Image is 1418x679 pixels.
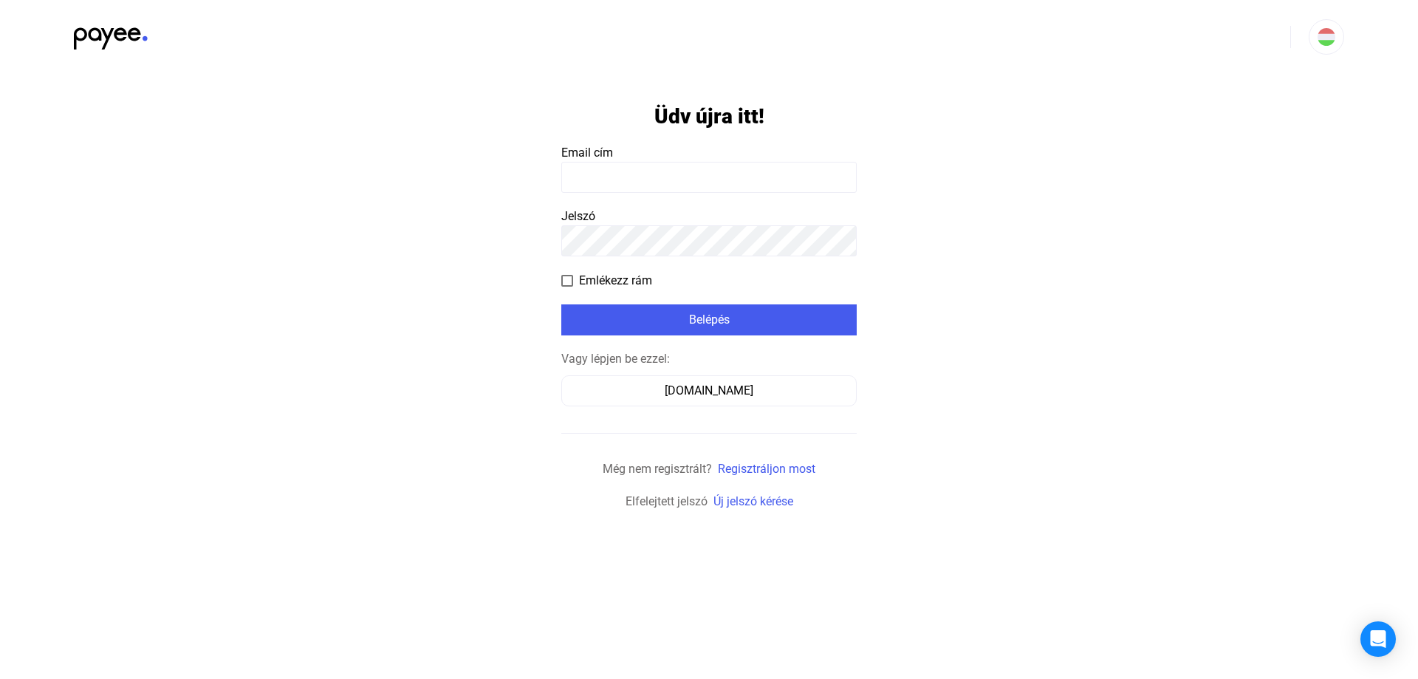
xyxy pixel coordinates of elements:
a: Új jelszó kérése [713,494,793,508]
span: Jelszó [561,209,595,223]
div: Belépés [566,311,852,329]
button: [DOMAIN_NAME] [561,375,857,406]
a: [DOMAIN_NAME] [561,383,857,397]
h1: Üdv újra itt! [654,103,764,129]
span: Elfelejtett jelszó [626,494,708,508]
button: HU [1309,19,1344,55]
div: Open Intercom Messenger [1360,621,1396,657]
img: HU [1318,28,1335,46]
span: Email cím [561,146,613,160]
span: Még nem regisztrált? [603,462,712,476]
a: Regisztráljon most [718,462,815,476]
img: black-payee-blue-dot.svg [74,19,148,50]
div: Vagy lépjen be ezzel: [561,350,857,368]
span: Emlékezz rám [579,272,652,290]
button: Belépés [561,304,857,335]
div: [DOMAIN_NAME] [566,382,852,400]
